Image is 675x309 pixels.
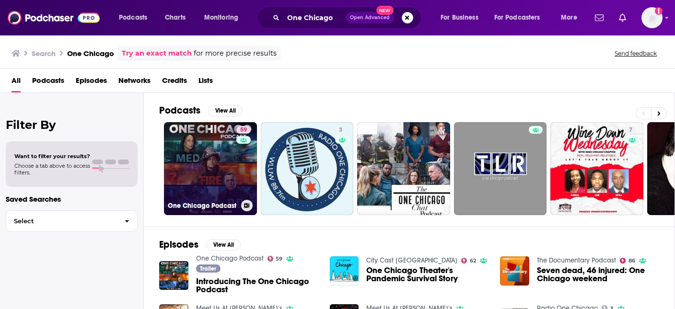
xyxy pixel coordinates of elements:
[159,239,241,251] a: EpisodesView All
[641,7,663,28] span: Logged in as anna.andree
[198,10,251,25] button: open menu
[118,73,151,92] a: Networks
[470,259,476,263] span: 62
[14,153,90,160] span: Want to filter your results?
[196,277,318,294] a: Introducing The One Chicago Podcast
[206,239,241,251] button: View All
[283,10,346,25] input: Search podcasts, credits, & more...
[628,259,635,263] span: 86
[620,258,635,263] a: 86
[112,10,160,25] button: open menu
[488,10,554,25] button: open menu
[339,126,342,135] span: 3
[159,10,191,25] a: Charts
[461,258,476,263] a: 62
[159,261,188,290] img: Introducing The One Chicago Podcast
[8,9,100,27] img: Podchaser - Follow, Share and Rate Podcasts
[32,73,64,92] a: Podcasts
[261,122,354,215] a: 3
[441,11,478,24] span: For Business
[14,162,90,176] span: Choose a tab above to access filters.
[6,195,138,204] p: Saved Searches
[268,256,283,262] a: 59
[164,122,257,215] a: 59One Chicago Podcast
[162,73,187,92] a: Credits
[159,104,200,116] h2: Podcasts
[346,12,394,23] button: Open AdvancedNew
[554,10,589,25] button: open menu
[119,11,147,24] span: Podcasts
[12,73,21,92] a: All
[335,126,346,134] a: 3
[168,202,237,210] h3: One Chicago Podcast
[537,256,616,264] a: The Documentary Podcast
[500,256,529,286] img: Seven dead, 46 injured: One Chicago weekend
[208,105,243,116] button: View All
[494,11,540,24] span: For Podcasters
[6,210,138,232] button: Select
[366,266,489,283] a: One Chicago Theater's Pandemic Survival Story
[276,257,282,261] span: 59
[366,256,457,264] a: City Cast Chicago
[200,266,216,272] span: Trailer
[32,49,56,58] h3: Search
[625,126,636,134] a: 7
[612,49,660,57] button: Send feedback
[159,239,198,251] h2: Episodes
[550,122,643,215] a: 7
[159,104,243,116] a: PodcastsView All
[561,11,577,24] span: More
[67,49,114,58] h3: One Chicago
[198,73,213,92] a: Lists
[434,10,490,25] button: open menu
[165,11,186,24] span: Charts
[591,10,607,26] a: Show notifications dropdown
[196,254,264,263] a: One Chicago Podcast
[641,7,663,28] img: User Profile
[350,15,390,20] span: Open Advanced
[537,266,659,283] a: Seven dead, 46 injured: One Chicago weekend
[266,7,431,29] div: Search podcasts, credits, & more...
[122,48,192,59] a: Try an exact match
[204,11,238,24] span: Monitoring
[6,218,117,224] span: Select
[641,7,663,28] button: Show profile menu
[330,256,359,286] img: One Chicago Theater's Pandemic Survival Story
[240,126,247,135] span: 59
[376,6,394,15] span: New
[655,7,663,15] svg: Add a profile image
[236,126,251,134] a: 59
[76,73,107,92] a: Episodes
[194,48,277,59] span: for more precise results
[629,126,632,135] span: 7
[6,118,138,132] h2: Filter By
[615,10,630,26] a: Show notifications dropdown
